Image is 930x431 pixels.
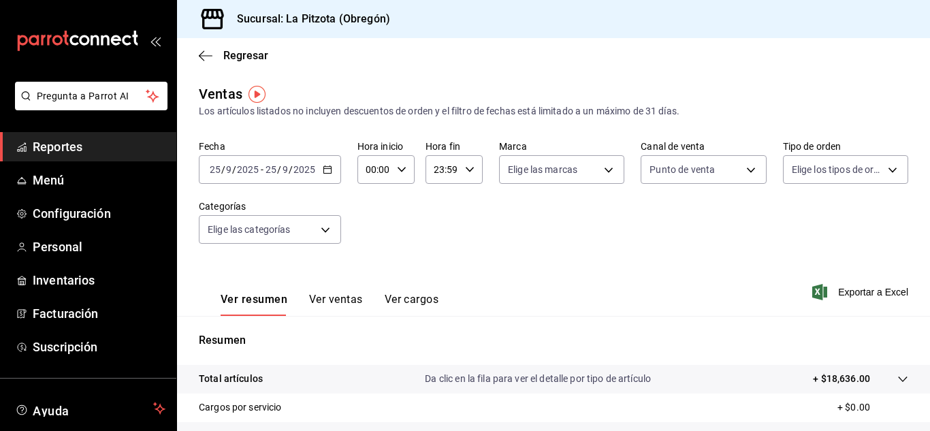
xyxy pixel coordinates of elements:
[221,293,287,316] button: Ver resumen
[783,142,908,151] label: Tipo de orden
[236,164,259,175] input: ----
[221,164,225,175] span: /
[309,293,363,316] button: Ver ventas
[37,89,146,103] span: Pregunta a Parrot AI
[199,400,282,415] p: Cargos por servicio
[221,293,438,316] div: navigation tabs
[225,164,232,175] input: --
[15,82,167,110] button: Pregunta a Parrot AI
[508,163,577,176] span: Elige las marcas
[425,372,651,386] p: Da clic en la fila para ver el detalle por tipo de artículo
[33,400,148,417] span: Ayuda
[650,163,715,176] span: Punto de venta
[289,164,293,175] span: /
[792,163,883,176] span: Elige los tipos de orden
[208,223,291,236] span: Elige las categorías
[499,142,624,151] label: Marca
[293,164,316,175] input: ----
[199,372,263,386] p: Total artículos
[223,49,268,62] span: Regresar
[150,35,161,46] button: open_drawer_menu
[641,142,766,151] label: Canal de venta
[33,171,165,189] span: Menú
[199,49,268,62] button: Regresar
[265,164,277,175] input: --
[33,204,165,223] span: Configuración
[282,164,289,175] input: --
[33,271,165,289] span: Inventarios
[33,338,165,356] span: Suscripción
[199,104,908,118] div: Los artículos listados no incluyen descuentos de orden y el filtro de fechas está limitado a un m...
[33,304,165,323] span: Facturación
[385,293,439,316] button: Ver cargos
[248,86,266,103] img: Tooltip marker
[813,372,870,386] p: + $18,636.00
[33,138,165,156] span: Reportes
[33,238,165,256] span: Personal
[232,164,236,175] span: /
[357,142,415,151] label: Hora inicio
[426,142,483,151] label: Hora fin
[199,84,242,104] div: Ventas
[277,164,281,175] span: /
[209,164,221,175] input: --
[837,400,908,415] p: + $0.00
[226,11,390,27] h3: Sucursal: La Pitzota (Obregón)
[199,202,341,211] label: Categorías
[815,284,908,300] button: Exportar a Excel
[10,99,167,113] a: Pregunta a Parrot AI
[199,332,908,349] p: Resumen
[199,142,341,151] label: Fecha
[261,164,263,175] span: -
